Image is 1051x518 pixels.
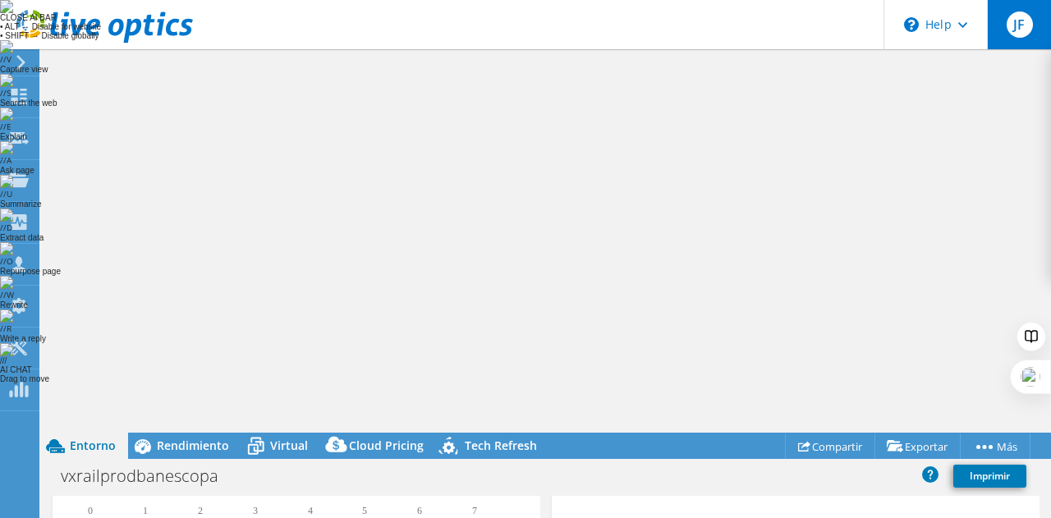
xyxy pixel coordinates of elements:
[53,467,244,485] h1: vxrailprodbanescopa
[308,505,313,516] text: 4
[143,505,148,516] text: 1
[785,433,875,459] a: Compartir
[88,505,93,516] text: 0
[953,465,1026,488] a: Imprimir
[157,438,229,453] span: Rendimiento
[253,505,258,516] text: 3
[362,505,367,516] text: 5
[70,438,116,453] span: Entorno
[349,438,424,453] span: Cloud Pricing
[465,438,537,453] span: Tech Refresh
[472,505,477,516] text: 7
[198,505,203,516] text: 2
[270,438,308,453] span: Virtual
[417,505,422,516] text: 6
[960,433,1030,459] a: Más
[874,433,961,459] a: Exportar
